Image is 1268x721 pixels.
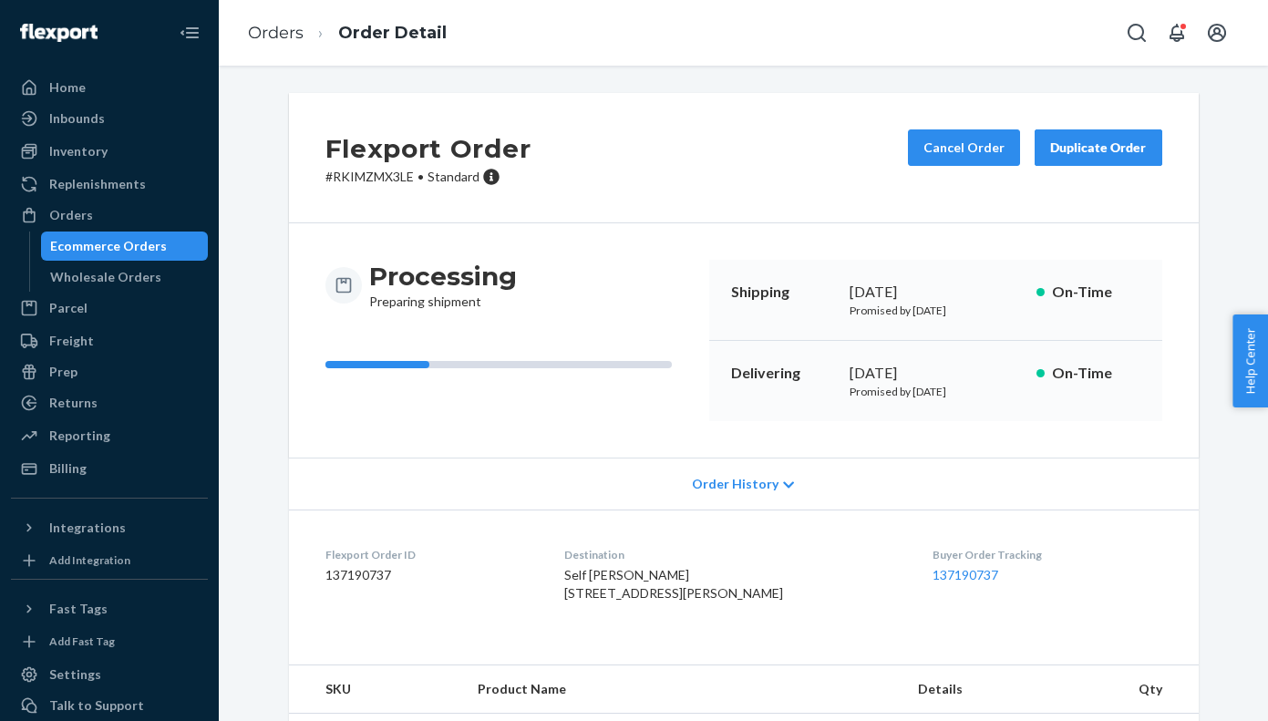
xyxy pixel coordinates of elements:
[20,24,98,42] img: Flexport logo
[11,73,208,102] a: Home
[933,567,998,582] a: 137190737
[11,421,208,450] a: Reporting
[49,332,94,350] div: Freight
[325,168,531,186] p: # RKIMZMX3LE
[11,357,208,386] a: Prep
[933,547,1162,562] dt: Buyer Order Tracking
[1119,15,1155,51] button: Open Search Box
[325,547,536,562] dt: Flexport Order ID
[11,294,208,323] a: Parcel
[692,475,778,493] span: Order History
[248,23,304,43] a: Orders
[49,552,130,568] div: Add Integration
[11,170,208,199] a: Replenishments
[11,388,208,417] a: Returns
[463,665,903,714] th: Product Name
[11,631,208,653] a: Add Fast Tag
[850,303,1022,318] p: Promised by [DATE]
[41,232,209,261] a: Ecommerce Orders
[850,282,1022,303] div: [DATE]
[908,129,1020,166] button: Cancel Order
[11,137,208,166] a: Inventory
[731,363,835,384] p: Delivering
[325,566,536,584] dd: 137190737
[49,142,108,160] div: Inventory
[1052,282,1140,303] p: On-Time
[1232,314,1268,407] button: Help Center
[49,109,105,128] div: Inbounds
[11,660,208,689] a: Settings
[11,691,208,720] button: Talk to Support
[233,6,461,60] ol: breadcrumbs
[11,594,208,623] button: Fast Tags
[50,237,167,255] div: Ecommerce Orders
[11,550,208,572] a: Add Integration
[564,567,783,601] span: Self [PERSON_NAME] [STREET_ADDRESS][PERSON_NAME]
[1199,15,1235,51] button: Open account menu
[171,15,208,51] button: Close Navigation
[49,363,77,381] div: Prep
[338,23,447,43] a: Order Detail
[1052,363,1140,384] p: On-Time
[1104,665,1198,714] th: Qty
[11,201,208,230] a: Orders
[369,260,517,293] h3: Processing
[49,696,144,715] div: Talk to Support
[850,384,1022,399] p: Promised by [DATE]
[49,175,146,193] div: Replenishments
[11,326,208,355] a: Freight
[41,263,209,292] a: Wholesale Orders
[325,129,531,168] h2: Flexport Order
[731,282,835,303] p: Shipping
[1035,129,1162,166] button: Duplicate Order
[49,633,115,649] div: Add Fast Tag
[850,363,1022,384] div: [DATE]
[49,206,93,224] div: Orders
[49,299,88,317] div: Parcel
[49,427,110,445] div: Reporting
[418,169,424,184] span: •
[1050,139,1147,157] div: Duplicate Order
[1159,15,1195,51] button: Open notifications
[49,394,98,412] div: Returns
[50,268,161,286] div: Wholesale Orders
[49,519,126,537] div: Integrations
[11,513,208,542] button: Integrations
[1149,666,1250,712] iframe: Opens a widget where you can chat to one of our agents
[49,78,86,97] div: Home
[903,665,1104,714] th: Details
[11,454,208,483] a: Billing
[428,169,479,184] span: Standard
[11,104,208,133] a: Inbounds
[49,600,108,618] div: Fast Tags
[49,459,87,478] div: Billing
[289,665,464,714] th: SKU
[49,665,101,684] div: Settings
[369,260,517,311] div: Preparing shipment
[564,547,903,562] dt: Destination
